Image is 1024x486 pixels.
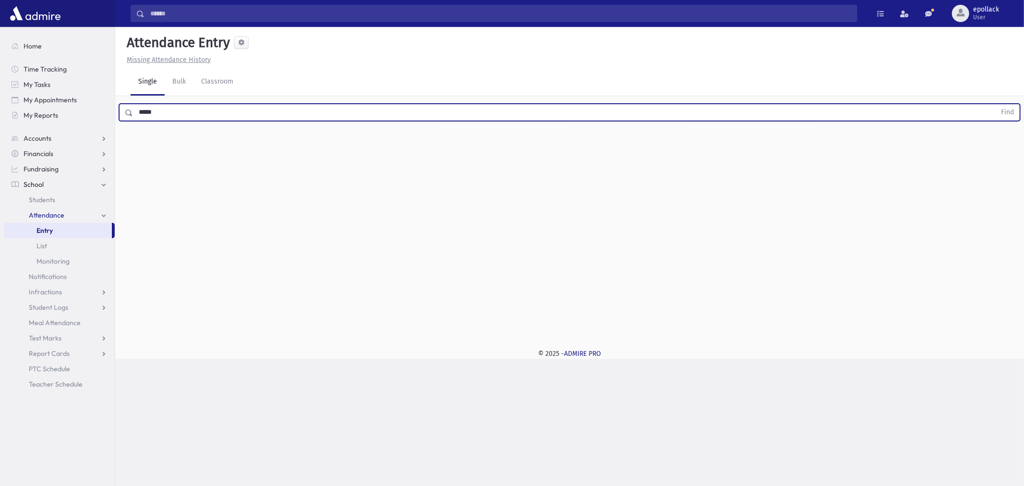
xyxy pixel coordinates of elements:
[4,361,115,377] a: PTC Schedule
[29,334,61,342] span: Test Marks
[29,364,70,373] span: PTC Schedule
[29,272,67,281] span: Notifications
[165,69,193,96] a: Bulk
[4,284,115,300] a: Infractions
[24,96,77,104] span: My Appointments
[4,177,115,192] a: School
[4,108,115,123] a: My Reports
[4,131,115,146] a: Accounts
[4,146,115,161] a: Financials
[193,69,241,96] a: Classroom
[4,192,115,207] a: Students
[4,207,115,223] a: Attendance
[995,104,1020,121] button: Find
[24,42,42,50] span: Home
[24,111,58,120] span: My Reports
[8,4,63,23] img: AdmirePro
[4,161,115,177] a: Fundraising
[973,6,999,13] span: epollack
[29,288,62,296] span: Infractions
[24,180,44,189] span: School
[24,65,67,73] span: Time Tracking
[4,77,115,92] a: My Tasks
[36,242,47,250] span: List
[131,69,165,96] a: Single
[29,303,68,312] span: Student Logs
[4,377,115,392] a: Teacher Schedule
[4,92,115,108] a: My Appointments
[4,38,115,54] a: Home
[29,318,81,327] span: Meal Attendance
[4,223,112,238] a: Entry
[4,346,115,361] a: Report Cards
[4,254,115,269] a: Monitoring
[123,35,230,51] h5: Attendance Entry
[24,149,53,158] span: Financials
[4,269,115,284] a: Notifications
[24,80,50,89] span: My Tasks
[4,238,115,254] a: List
[29,349,70,358] span: Report Cards
[973,13,999,21] span: User
[36,226,53,235] span: Entry
[123,56,211,64] a: Missing Attendance History
[131,349,1009,359] div: © 2025 -
[29,211,64,219] span: Attendance
[29,195,55,204] span: Students
[145,5,857,22] input: Search
[564,350,601,358] a: ADMIRE PRO
[36,257,70,266] span: Monitoring
[4,61,115,77] a: Time Tracking
[4,330,115,346] a: Test Marks
[29,380,83,389] span: Teacher Schedule
[4,315,115,330] a: Meal Attendance
[4,300,115,315] a: Student Logs
[24,165,59,173] span: Fundraising
[24,134,51,143] span: Accounts
[127,56,211,64] u: Missing Attendance History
